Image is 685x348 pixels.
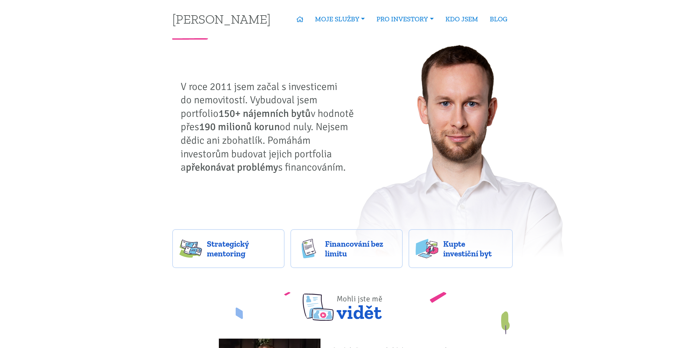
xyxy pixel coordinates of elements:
[325,239,396,258] span: Financování bez limitu
[337,286,383,321] span: vidět
[290,229,403,268] a: Financování bez limitu
[298,239,320,258] img: finance
[440,12,484,27] a: KDO JSEM
[172,13,271,25] a: [PERSON_NAME]
[309,12,371,27] a: MOJE SLUŽBY
[186,161,278,174] strong: překonávat problémy
[219,107,311,120] strong: 150+ nájemních bytů
[484,12,513,27] a: BLOG
[443,239,506,258] span: Kupte investiční byt
[337,294,383,304] span: Mohli jste mě
[179,239,202,258] img: strategy
[416,239,438,258] img: flats
[207,239,277,258] span: Strategický mentoring
[199,120,280,133] strong: 190 milionů korun
[371,12,439,27] a: PRO INVESTORY
[409,229,513,268] a: Kupte investiční byt
[181,80,359,174] p: V roce 2011 jsem začal s investicemi do nemovitostí. Vybudoval jsem portfolio v hodnotě přes od n...
[172,229,285,268] a: Strategický mentoring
